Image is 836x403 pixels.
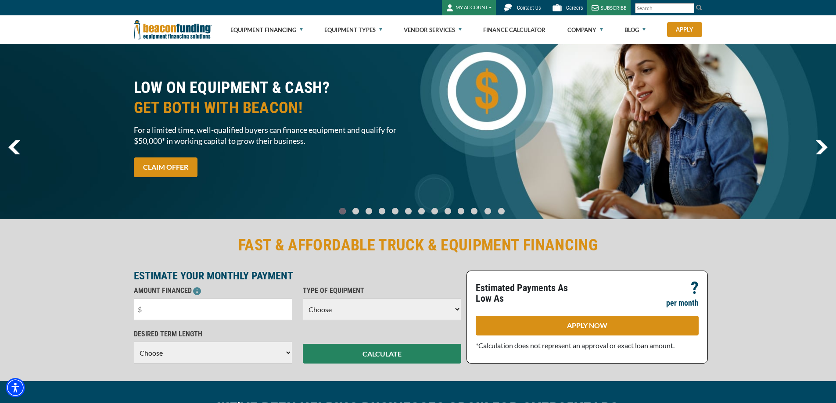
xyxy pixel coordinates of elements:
a: Finance Calculator [483,16,545,44]
a: Equipment Financing [230,16,303,44]
input: $ [134,298,292,320]
a: next [815,140,828,154]
a: Go To Slide 6 [416,207,427,215]
img: Search [696,4,703,11]
span: Careers [566,5,583,11]
a: Go To Slide 5 [403,207,413,215]
button: CALCULATE [303,344,461,364]
p: ? [691,283,699,293]
h2: LOW ON EQUIPMENT & CASH? [134,78,413,118]
a: Go To Slide 8 [442,207,453,215]
p: ESTIMATE YOUR MONTHLY PAYMENT [134,271,461,281]
a: previous [8,140,20,154]
div: Accessibility Menu [6,378,25,397]
img: Left Navigator [8,140,20,154]
img: Beacon Funding Corporation logo [134,15,212,44]
a: Go To Slide 3 [377,207,387,215]
a: Apply [667,22,702,37]
a: Go To Slide 7 [429,207,440,215]
p: DESIRED TERM LENGTH [134,329,292,339]
a: Vendor Services [404,16,462,44]
span: *Calculation does not represent an approval or exact loan amount. [476,341,675,350]
span: For a limited time, well-qualified buyers can finance equipment and qualify for $50,000* in worki... [134,125,413,146]
a: Equipment Types [324,16,382,44]
img: Right Navigator [815,140,828,154]
a: Go To Slide 0 [337,207,348,215]
input: Search [635,3,694,13]
p: AMOUNT FINANCED [134,285,292,296]
a: CLAIM OFFER [134,157,197,177]
p: Estimated Payments As Low As [476,283,582,304]
a: Go To Slide 4 [390,207,400,215]
a: Go To Slide 11 [482,207,493,215]
a: APPLY NOW [476,316,699,335]
a: Company [567,16,603,44]
p: TYPE OF EQUIPMENT [303,285,461,296]
span: Contact Us [517,5,541,11]
a: Blog [624,16,646,44]
span: GET BOTH WITH BEACON! [134,98,413,118]
a: Go To Slide 10 [469,207,480,215]
a: Go To Slide 1 [350,207,361,215]
a: Go To Slide 2 [363,207,374,215]
p: per month [666,298,699,308]
a: Go To Slide 12 [496,207,507,215]
a: Go To Slide 9 [456,207,466,215]
a: Clear search text [685,5,692,12]
h2: FAST & AFFORDABLE TRUCK & EQUIPMENT FINANCING [134,235,703,255]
